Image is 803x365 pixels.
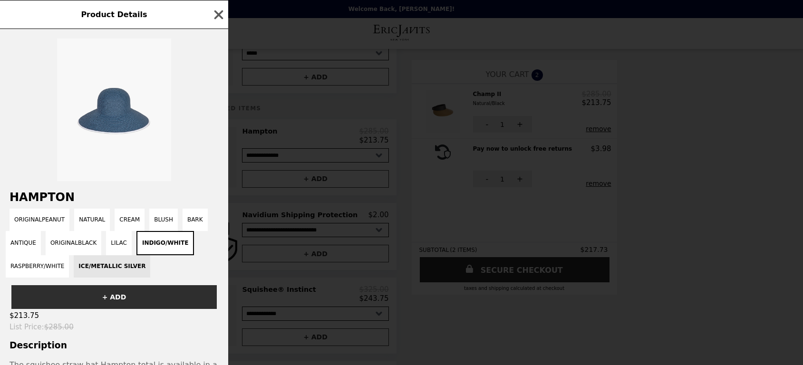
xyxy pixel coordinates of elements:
span: $285.00 [44,323,74,331]
button: Indigo/White [136,231,194,255]
img: Indigo/White [57,38,171,181]
button: Raspberry/White [6,255,69,278]
button: Blush [149,209,178,231]
button: Natural [74,209,110,231]
button: Cream [115,209,145,231]
button: + ADD [11,285,217,309]
span: Product Details [81,10,147,19]
button: Bark [183,209,208,231]
button: OriginalBlack [46,231,101,255]
button: OriginalPeanut [10,209,69,231]
button: Antique [6,231,41,255]
button: Lilac [106,231,132,255]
